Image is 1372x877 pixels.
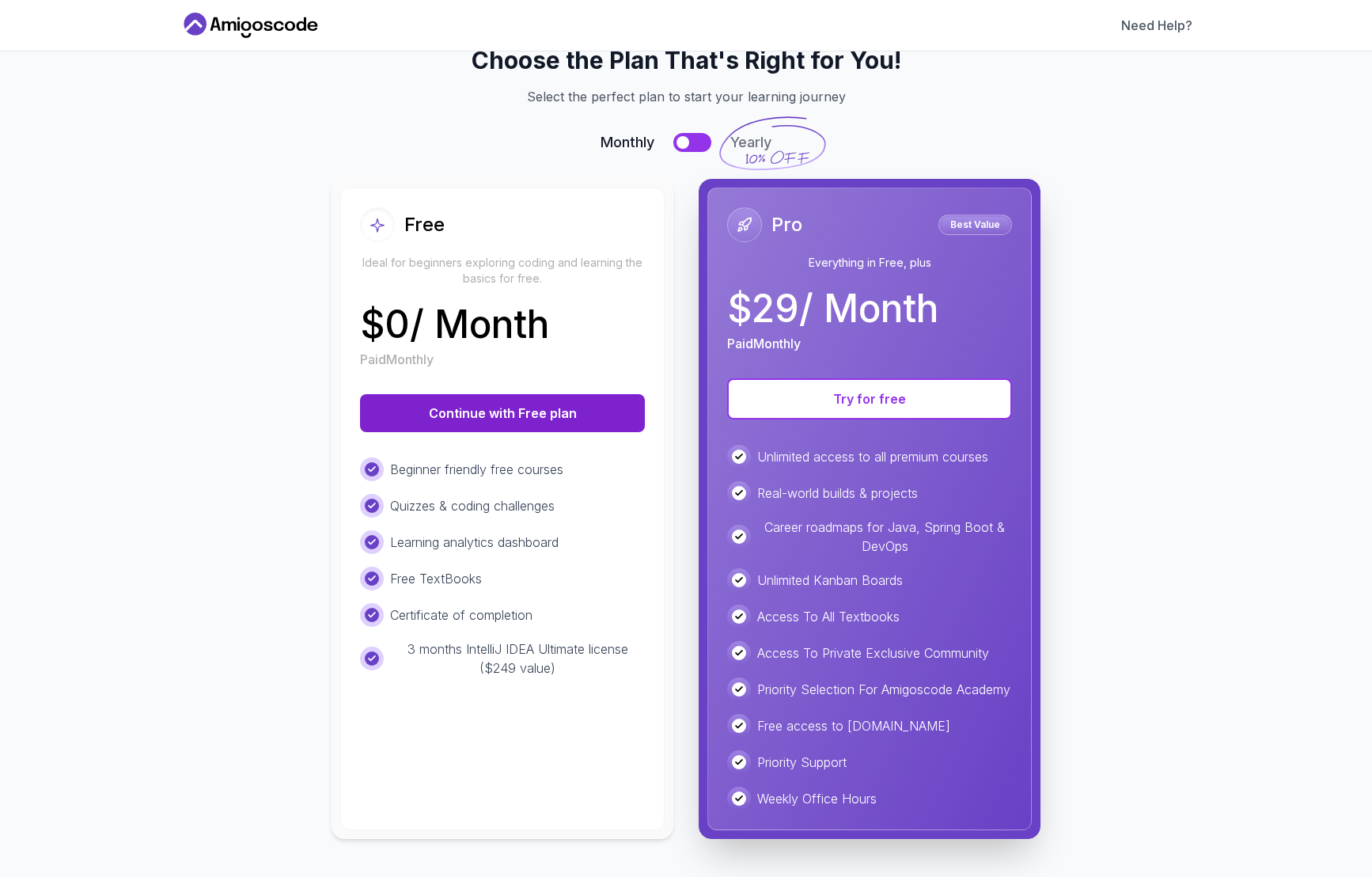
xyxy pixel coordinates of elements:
p: Real-world builds & projects [757,484,918,503]
h2: Free [404,212,445,237]
p: Ideal for beginners exploring coding and learning the basics for free. [360,255,645,287]
h2: Choose the Plan That's Right for You! [199,46,1173,74]
p: Access To All Textbooks [757,607,900,626]
p: $ 29 / Month [727,290,938,328]
p: Beginner friendly free courses [390,460,563,479]
p: Quizzes & coding challenges [390,496,555,515]
p: 3 months IntelliJ IDEA Ultimate license ($249 value) [390,640,645,678]
p: Paid Monthly [727,334,801,353]
button: Continue with Free plan [360,394,645,432]
p: Everything in Free, plus [727,255,1012,271]
p: Select the perfect plan to start your learning journey [199,87,1173,106]
p: Unlimited access to all premium courses [757,447,988,466]
p: Best Value [941,217,1010,233]
p: Priority Support [757,753,847,772]
p: Paid Monthly [360,350,434,369]
p: Certificate of completion [390,606,533,625]
span: Monthly [601,131,654,154]
a: Need Help? [1121,16,1192,35]
p: Unlimited Kanban Boards [757,571,903,590]
p: Free access to [DOMAIN_NAME] [757,716,950,735]
p: Free TextBooks [390,569,482,588]
p: Learning analytics dashboard [390,533,559,552]
p: Weekly Office Hours [757,789,877,808]
button: Try for free [727,378,1012,420]
h2: Pro [771,212,802,237]
p: $ 0 / Month [360,306,549,344]
p: Priority Selection For Amigoscode Academy [757,680,1010,699]
p: Career roadmaps for Java, Spring Boot & DevOps [757,518,1012,556]
p: Access To Private Exclusive Community [757,644,989,662]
